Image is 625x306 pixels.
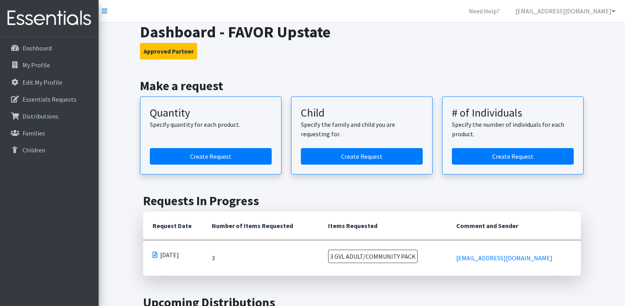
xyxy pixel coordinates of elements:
a: My Profile [3,57,95,73]
a: Need Help? [463,3,506,19]
p: Essentials Requests [22,95,76,103]
a: [EMAIL_ADDRESS][DOMAIN_NAME] [456,254,552,262]
a: [EMAIL_ADDRESS][DOMAIN_NAME] [509,3,622,19]
p: Edit My Profile [22,78,62,86]
h3: Quantity [150,106,272,120]
td: 3 [202,240,319,276]
a: Create a request by number of individuals [452,148,574,165]
a: Families [3,125,95,141]
h1: Dashboard - FAVOR Upstate [140,22,584,41]
a: Distributions [3,108,95,124]
th: Items Requested [319,211,447,240]
span: 3 GVL ADULT/COMMUNITY PACK [328,250,418,263]
h2: Requests In Progress [143,193,581,208]
p: Distributions [22,112,58,120]
p: Families [22,129,45,137]
span: [DATE] [160,250,179,260]
p: Specify quantity for each product. [150,120,272,129]
a: Children [3,142,95,158]
p: Dashboard [22,44,52,52]
h2: Make a request [140,78,584,93]
th: Request Date [143,211,202,240]
th: Comment and Sender [447,211,581,240]
p: Specify the family and child you are requesting for. [301,120,423,139]
th: Number of Items Requested [202,211,319,240]
a: Edit My Profile [3,74,95,90]
img: HumanEssentials [3,5,95,32]
a: Essentials Requests [3,91,95,107]
p: My Profile [22,61,50,69]
h3: Child [301,106,423,120]
a: Create a request for a child or family [301,148,423,165]
a: Create a request by quantity [150,148,272,165]
p: Specify the number of individuals for each product. [452,120,574,139]
h3: # of Individuals [452,106,574,120]
a: Dashboard [3,40,95,56]
p: Children [22,146,45,154]
button: Approved Partner [140,43,197,59]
